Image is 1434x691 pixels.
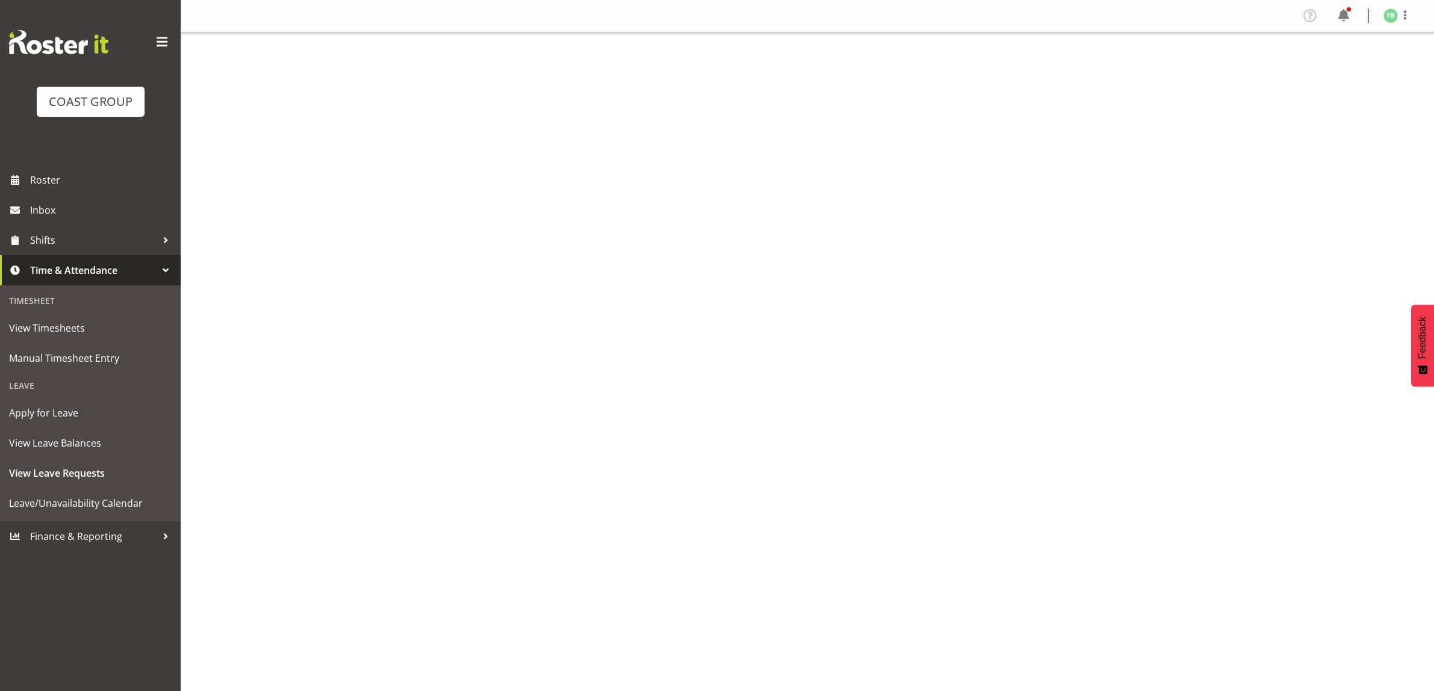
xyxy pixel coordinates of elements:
[30,171,175,189] span: Roster
[30,527,157,545] span: Finance & Reporting
[9,349,172,367] span: Manual Timesheet Entry
[9,30,108,54] img: Rosterit website logo
[3,428,178,458] a: View Leave Balances
[1417,317,1428,359] span: Feedback
[3,343,178,373] a: Manual Timesheet Entry
[3,313,178,343] a: View Timesheets
[3,373,178,398] div: Leave
[3,458,178,488] a: View Leave Requests
[30,201,175,219] span: Inbox
[30,261,157,279] span: Time & Attendance
[9,434,172,452] span: View Leave Balances
[49,93,132,111] div: COAST GROUP
[3,398,178,428] a: Apply for Leave
[30,231,157,249] span: Shifts
[9,319,172,337] span: View Timesheets
[9,464,172,482] span: View Leave Requests
[1411,305,1434,386] button: Feedback - Show survey
[9,494,172,512] span: Leave/Unavailability Calendar
[9,404,172,422] span: Apply for Leave
[3,488,178,518] a: Leave/Unavailability Calendar
[1383,8,1398,23] img: troy-breitmeyer1155.jpg
[3,288,178,313] div: Timesheet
